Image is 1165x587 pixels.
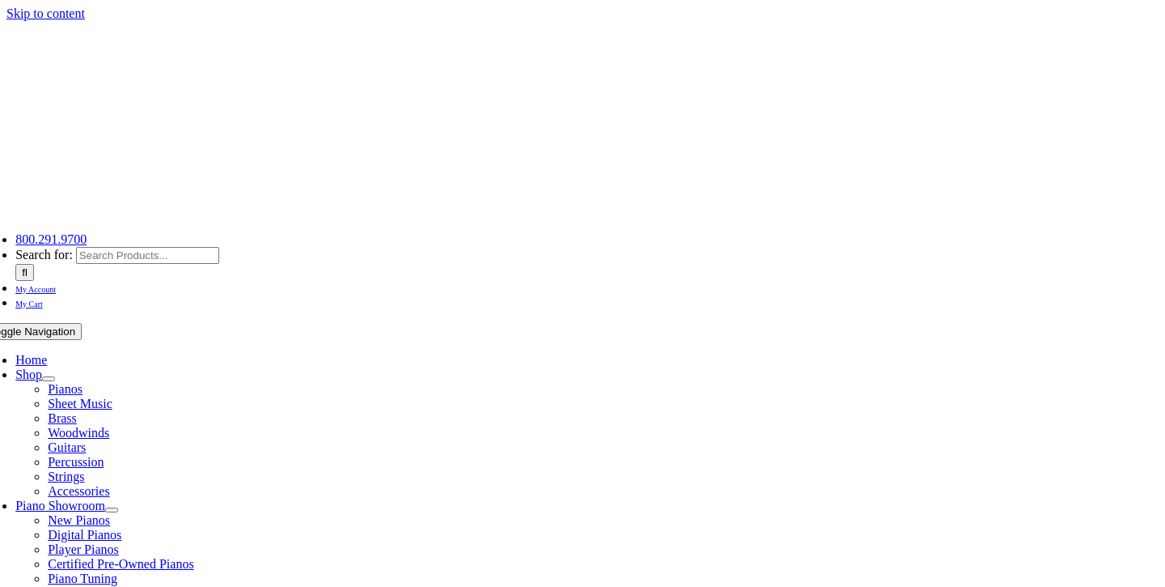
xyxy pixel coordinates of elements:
a: Certified Pre-Owned Pianos [48,557,193,571]
span: My Account [15,285,56,294]
a: Skip to content [6,6,85,20]
span: My Cart [15,300,43,308]
a: Player Pianos [48,542,119,556]
a: Sheet Music [48,397,112,410]
a: Guitars [48,440,86,454]
a: Strings [48,470,84,483]
a: Digital Pianos [48,528,121,542]
a: Piano Showroom [15,499,105,513]
a: My Cart [15,296,43,309]
a: New Pianos [48,513,110,527]
a: Percussion [48,455,104,469]
a: Pianos [48,382,83,396]
input: Search Products... [76,247,219,264]
a: Woodwinds [48,426,109,440]
a: My Account [15,281,56,295]
button: Open submenu of Piano Showroom [105,508,118,513]
span: Search for: [15,248,73,262]
a: Home [15,353,47,367]
a: 800.291.9700 [15,232,87,246]
a: Brass [48,411,77,425]
a: Piano Tuning [48,572,117,585]
a: Shop [15,368,42,381]
input: Search [15,264,34,281]
a: Accessories [48,484,109,498]
button: Open submenu of Shop [42,376,55,381]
